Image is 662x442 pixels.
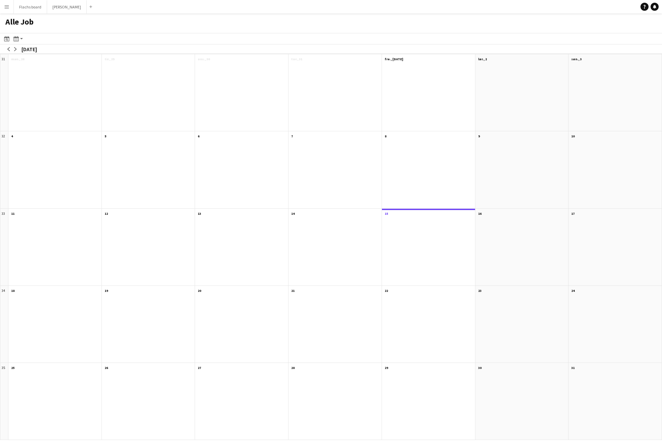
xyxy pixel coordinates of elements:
span: 7 [291,134,293,138]
span: 6 [198,134,199,138]
div: 33 [0,209,8,286]
span: tir., 29 [105,57,114,61]
span: fre., [DATE] [385,57,403,61]
span: tor., 31 [291,57,302,61]
button: [PERSON_NAME] [47,0,87,13]
span: 19 [105,288,108,293]
span: 28 [291,366,295,370]
div: 31 [0,54,8,131]
span: 17 [571,211,575,216]
span: 16 [478,211,481,216]
span: 29 [385,366,388,370]
span: 18 [11,288,14,293]
span: 12 [105,211,108,216]
span: 4 [11,134,13,138]
span: søn., 3 [571,57,582,61]
span: 30 [478,366,481,370]
span: man., 28 [11,57,24,61]
button: Flachs board [14,0,47,13]
span: 8 [385,134,386,138]
span: 10 [571,134,575,138]
span: 24 [571,288,575,293]
span: 20 [198,288,201,293]
span: 23 [478,288,481,293]
span: 21 [291,288,295,293]
span: 31 [571,366,575,370]
span: 27 [198,366,201,370]
div: [DATE] [22,46,37,53]
div: 32 [0,131,8,208]
span: 14 [291,211,295,216]
span: 25 [11,366,14,370]
span: 22 [385,288,388,293]
span: 11 [11,211,14,216]
div: 35 [0,363,8,440]
span: ons., 30 [198,57,210,61]
span: lør., 2 [478,57,487,61]
span: 13 [198,211,201,216]
div: 34 [0,286,8,363]
span: 9 [478,134,480,138]
span: 15 [385,211,388,216]
span: 26 [105,366,108,370]
span: 5 [105,134,106,138]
